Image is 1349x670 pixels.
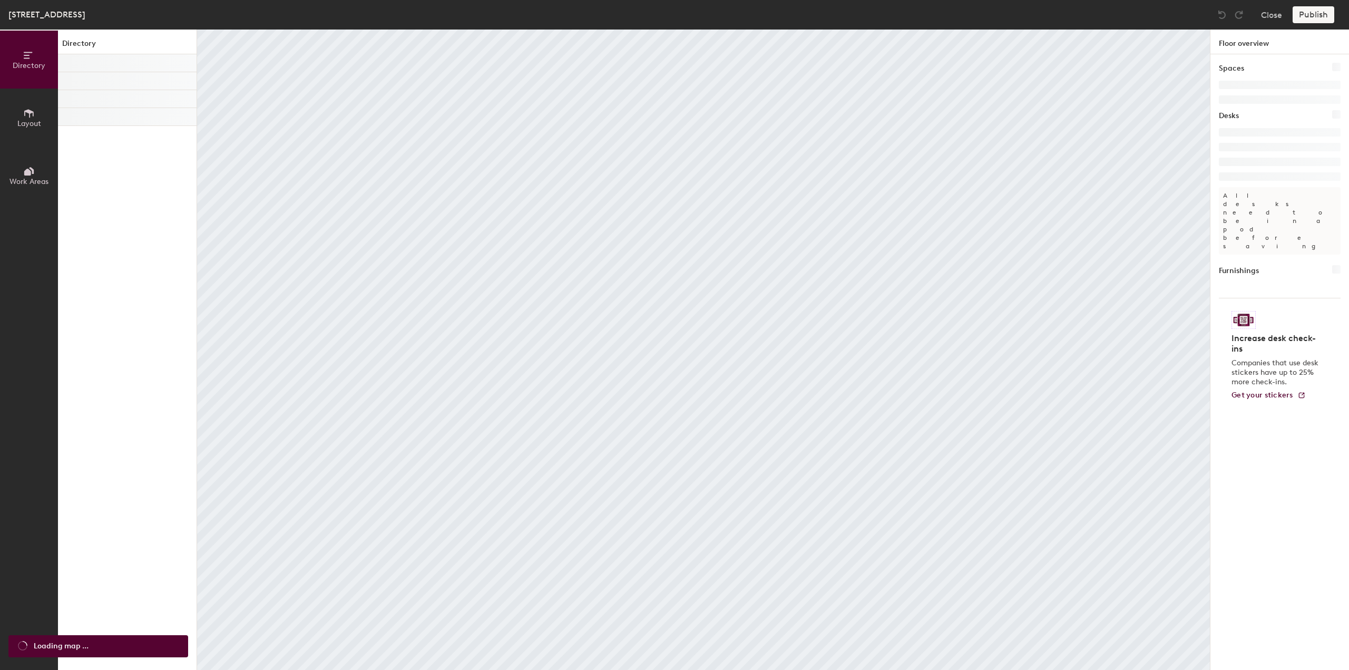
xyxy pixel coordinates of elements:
[9,177,48,186] span: Work Areas
[1231,358,1322,387] p: Companies that use desk stickers have up to 25% more check-ins.
[1231,391,1306,400] a: Get your stickers
[1219,63,1244,74] h1: Spaces
[1231,333,1322,354] h4: Increase desk check-ins
[1261,6,1282,23] button: Close
[1219,187,1341,255] p: All desks need to be in a pod before saving
[1231,311,1256,329] img: Sticker logo
[8,8,85,21] div: [STREET_ADDRESS]
[17,119,41,128] span: Layout
[34,640,89,652] span: Loading map ...
[1219,265,1259,277] h1: Furnishings
[58,38,197,54] h1: Directory
[13,61,45,70] span: Directory
[1234,9,1244,20] img: Redo
[1219,110,1239,122] h1: Desks
[197,30,1210,670] canvas: Map
[1231,391,1293,400] span: Get your stickers
[1210,30,1349,54] h1: Floor overview
[1217,9,1227,20] img: Undo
